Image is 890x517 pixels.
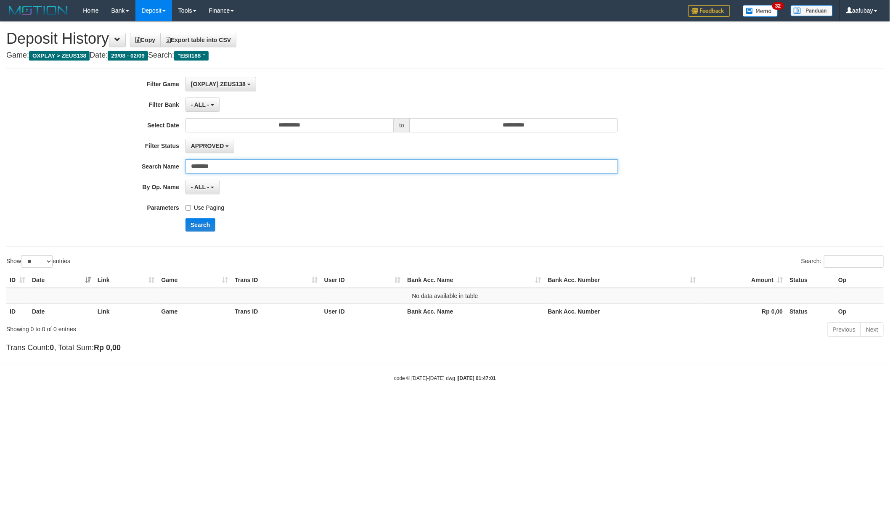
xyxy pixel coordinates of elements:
th: Bank Acc. Number: activate to sort column ascending [545,272,699,288]
th: Bank Acc. Name: activate to sort column ascending [404,272,544,288]
a: Copy [130,33,161,47]
input: Use Paging [185,205,191,211]
strong: [DATE] 01:47:01 [458,375,496,381]
label: Show entries [6,255,70,268]
th: ID [6,303,29,319]
span: - ALL - [191,184,209,190]
th: Trans ID [231,303,321,319]
th: Op [835,303,884,319]
strong: Rp 0,00 [762,308,783,315]
span: to [394,118,410,132]
h4: Trans Count: , Total Sum: [6,344,884,352]
a: Next [861,322,884,337]
th: Game [158,303,231,319]
span: Copy [135,37,155,43]
td: No data available in table [6,288,884,304]
button: Search [185,218,215,232]
th: Op [835,272,884,288]
th: User ID [321,303,404,319]
h4: Game: Date: Search: [6,51,884,60]
th: Amount: activate to sort column ascending [699,272,787,288]
div: Showing 0 to 0 of 0 entries [6,322,365,333]
strong: Rp 0,00 [94,343,121,352]
th: Status [786,303,835,319]
span: - ALL - [191,101,209,108]
th: ID: activate to sort column ascending [6,272,29,288]
img: Button%20Memo.svg [743,5,778,17]
span: 32 [772,2,784,10]
label: Use Paging [185,200,224,212]
strong: 0 [50,343,54,352]
small: code © [DATE]-[DATE] dwg | [394,375,496,381]
span: OXPLAY > ZEUS138 [29,51,90,61]
th: Bank Acc. Number [545,303,699,319]
th: Link: activate to sort column ascending [94,272,158,288]
th: Date: activate to sort column ascending [29,272,94,288]
label: Search: [801,255,884,268]
span: Export table into CSV [166,37,231,43]
button: APPROVED [185,139,234,153]
span: [OXPLAY] ZEUS138 [191,81,246,87]
button: - ALL - [185,180,220,194]
span: 29/08 - 02/09 [108,51,148,61]
th: Link [94,303,158,319]
th: Date [29,303,94,319]
th: Trans ID: activate to sort column ascending [231,272,321,288]
a: Export table into CSV [160,33,236,47]
button: [OXPLAY] ZEUS138 [185,77,256,91]
span: "EBII188 " [174,51,209,61]
button: - ALL - [185,98,220,112]
span: APPROVED [191,142,224,149]
img: MOTION_logo.png [6,4,70,17]
a: Previous [827,322,861,337]
th: Status [786,272,835,288]
th: Game: activate to sort column ascending [158,272,231,288]
th: Bank Acc. Name [404,303,544,319]
h1: Deposit History [6,30,884,47]
img: panduan.png [791,5,833,16]
input: Search: [824,255,884,268]
th: User ID: activate to sort column ascending [321,272,404,288]
select: Showentries [21,255,53,268]
img: Feedback.jpg [688,5,730,17]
